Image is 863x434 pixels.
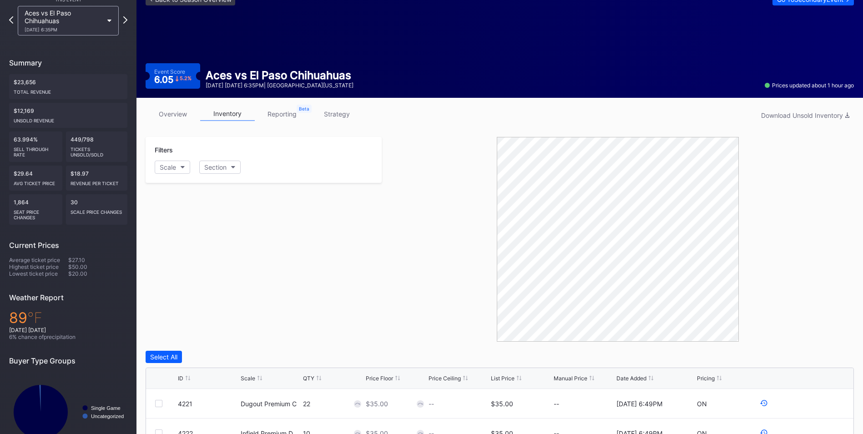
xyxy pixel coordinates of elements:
div: Pricing [697,375,715,382]
div: [DATE] [DATE] [9,327,127,333]
div: Highest ticket price [9,263,68,270]
div: List Price [491,375,515,382]
text: Uncategorized [91,414,124,419]
text: Single Game [91,405,121,411]
div: [DATE] [DATE] 6:35PM | [GEOGRAPHIC_DATA][US_STATE] [206,82,353,89]
div: 30 [66,194,128,225]
div: scale price changes [71,206,123,215]
div: $23,656 [9,74,127,99]
div: 89 [9,309,127,327]
div: $35.00 [491,400,513,408]
div: Download Unsold Inventory [761,111,849,119]
div: 6.05 [154,75,192,84]
div: Tickets Unsold/Sold [71,143,123,157]
button: Section [199,161,241,174]
a: reporting [255,107,309,121]
div: Unsold Revenue [14,114,123,123]
div: -- [429,400,434,408]
div: Total Revenue [14,86,123,95]
button: Download Unsold Inventory [757,109,854,121]
div: Weather Report [9,293,127,302]
div: QTY [303,375,314,382]
div: Buyer Type Groups [9,356,127,365]
div: $50.00 [68,263,127,270]
div: $20.00 [68,270,127,277]
div: $12,169 [9,103,127,128]
div: 1,864 [9,194,62,225]
div: 6 % chance of precipitation [9,333,127,340]
div: Filters [155,146,373,154]
div: Date Added [616,375,646,382]
span: ℉ [27,309,42,327]
div: ON [697,400,707,408]
div: 4221 [178,400,238,408]
div: 5.2 % [180,76,192,81]
div: seat price changes [14,206,58,220]
div: 22 [303,400,363,408]
a: strategy [309,107,364,121]
button: Select All [146,351,182,363]
div: Dugout Premium C [241,400,297,408]
div: 63.994% [9,131,62,162]
div: Prices updated about 1 hour ago [765,82,854,89]
div: Lowest ticket price [9,270,68,277]
a: overview [146,107,200,121]
div: Average ticket price [9,257,68,263]
a: inventory [200,107,255,121]
div: Event Score [154,68,185,75]
div: -- [554,400,614,408]
div: Manual Price [554,375,587,382]
div: Select All [150,353,177,361]
div: $18.97 [66,166,128,191]
div: $29.64 [9,166,62,191]
div: Price Floor [366,375,393,382]
button: Scale [155,161,190,174]
div: [DATE] 6:49PM [616,400,662,408]
div: Summary [9,58,127,67]
div: ID [178,375,183,382]
div: Aces vs El Paso Chihuahuas [206,69,353,82]
div: Sell Through Rate [14,143,58,157]
div: $27.10 [68,257,127,263]
div: 449/798 [66,131,128,162]
div: Price Ceiling [429,375,461,382]
div: [DATE] 6:35PM [25,27,103,32]
div: Scale [241,375,255,382]
div: Scale [160,163,176,171]
div: Current Prices [9,241,127,250]
div: Avg ticket price [14,177,58,186]
div: $35.00 [366,400,388,408]
div: Aces vs El Paso Chihuahuas [25,9,103,32]
div: Revenue per ticket [71,177,123,186]
div: Section [204,163,227,171]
